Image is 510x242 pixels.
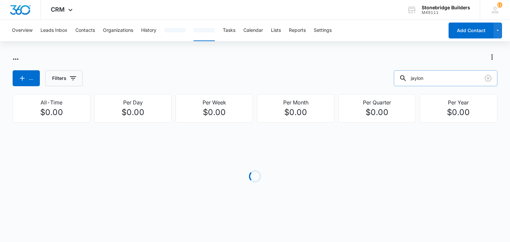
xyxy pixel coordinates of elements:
span: 112 [497,2,502,8]
button: ... [13,70,40,86]
button: Lists [271,20,281,41]
button: Actions [487,52,497,62]
button: Settings [314,20,332,41]
h1: ... [13,52,19,62]
span: CRM [51,6,65,13]
p: $0.00 [99,106,167,118]
button: Contacts [75,20,95,41]
button: Add Contact [449,23,493,38]
button: Reports [289,20,306,41]
button: Tasks [223,20,235,41]
button: Leads Inbox [41,20,67,41]
p: All-Time [17,98,86,106]
p: Per Week [180,98,249,106]
p: Per Year [424,98,493,106]
p: $0.00 [424,106,493,118]
div: notifications count [497,2,502,8]
button: Organizations [103,20,133,41]
p: Per Month [261,98,330,106]
button: Calendar [243,20,263,41]
button: History [141,20,156,41]
p: $0.00 [17,106,86,118]
input: Search ... [394,70,497,86]
p: $0.00 [180,106,249,118]
p: $0.00 [343,106,411,118]
p: $0.00 [261,106,330,118]
div: account id [422,10,470,15]
button: Filters [45,70,83,86]
p: Per Quarter [343,98,411,106]
button: Clear [483,73,493,84]
div: account name [422,5,470,10]
p: Per Day [99,98,167,106]
button: Overview [12,20,33,41]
